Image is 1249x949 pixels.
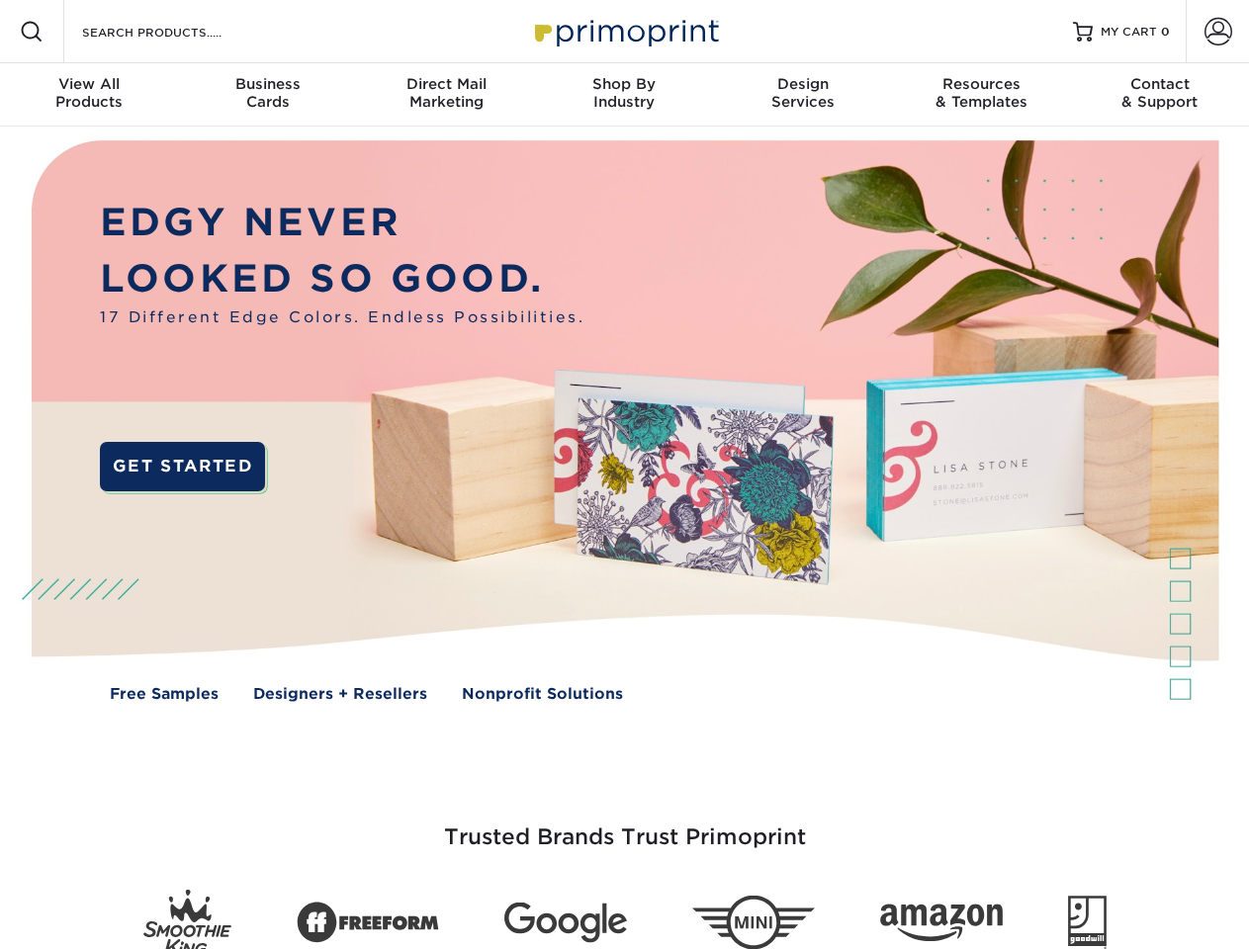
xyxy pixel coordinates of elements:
a: Free Samples [110,683,219,706]
div: & Templates [892,75,1070,111]
span: Resources [892,75,1070,93]
div: Industry [535,75,713,111]
span: MY CART [1101,24,1157,41]
img: Primoprint [526,10,724,52]
span: Business [178,75,356,93]
img: Amazon [880,905,1003,942]
div: & Support [1071,75,1249,111]
a: Direct MailMarketing [357,63,535,127]
span: Direct Mail [357,75,535,93]
span: 0 [1161,25,1170,39]
p: EDGY NEVER [100,195,584,251]
div: Services [714,75,892,111]
span: Design [714,75,892,93]
span: Contact [1071,75,1249,93]
div: Cards [178,75,356,111]
div: Marketing [357,75,535,111]
p: LOOKED SO GOOD. [100,251,584,307]
a: Contact& Support [1071,63,1249,127]
img: Google [504,903,627,943]
span: Shop By [535,75,713,93]
a: Designers + Resellers [253,683,427,706]
a: DesignServices [714,63,892,127]
img: Goodwill [1068,896,1107,949]
input: SEARCH PRODUCTS..... [80,20,273,43]
span: 17 Different Edge Colors. Endless Possibilities. [100,306,584,329]
h3: Trusted Brands Trust Primoprint [46,777,1204,874]
a: Resources& Templates [892,63,1070,127]
a: BusinessCards [178,63,356,127]
a: Nonprofit Solutions [462,683,623,706]
a: GET STARTED [100,442,265,491]
a: Shop ByIndustry [535,63,713,127]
